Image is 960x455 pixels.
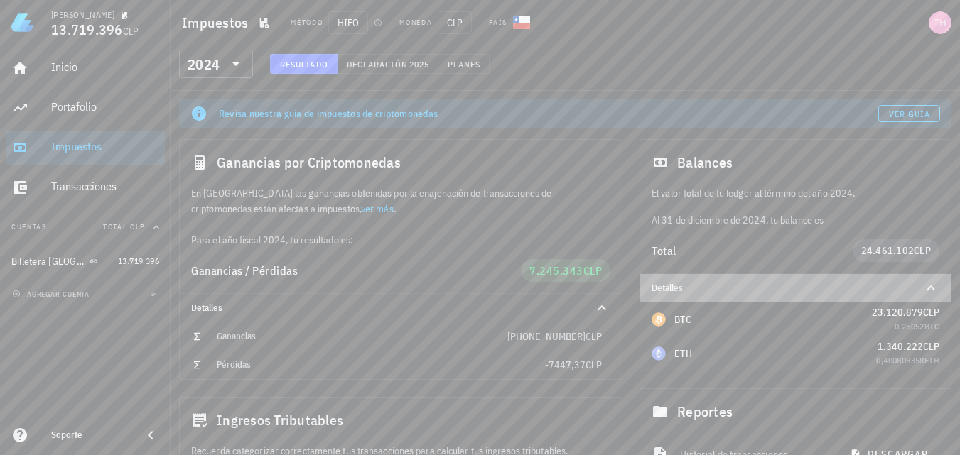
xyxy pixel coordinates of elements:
div: avatar [929,11,951,34]
div: ETH-icon [652,346,666,361]
span: Ganancias / Pérdidas [191,263,298,278]
span: 23.120.879 [872,306,923,319]
span: 0,25052 [895,321,924,331]
div: Ganancias por Criptomonedas [180,140,622,185]
span: -7447,37 [545,358,586,371]
span: CLP [914,244,931,257]
div: Transacciones [51,180,159,193]
span: [PHONE_NUMBER] [507,330,586,343]
div: BTC [674,312,691,327]
button: Declaración 2025 [338,54,438,74]
a: Impuestos [6,131,165,165]
span: HIFO [328,11,368,34]
div: Método [291,17,323,28]
div: CL-icon [513,14,530,31]
a: Portafolio [6,91,165,125]
div: Ingresos Tributables [180,398,622,443]
h1: Impuestos [182,11,254,34]
span: CLP [583,263,603,278]
div: Total [652,245,853,256]
div: Balances [640,140,951,185]
span: agregar cuenta [15,290,90,299]
div: Detalles [191,302,576,314]
span: 13.719.396 [118,256,159,266]
div: Al 31 de diciembre de 2024, tu balance es [640,185,951,228]
a: ver más [361,202,394,215]
div: BTC-icon [652,312,666,327]
span: 24.461.102 [861,244,915,257]
span: CLP [123,25,139,38]
div: 2024 [188,57,220,72]
div: En [GEOGRAPHIC_DATA] las ganancias obtenidas por la enajenación de transacciones de criptomonedas... [180,185,622,248]
div: Moneda [399,17,432,28]
p: El valor total de tu ledger al término del año 2024. [652,185,939,201]
div: Portafolio [51,100,159,114]
a: Ver guía [878,105,940,122]
div: 2024 [179,50,253,78]
span: 0,400808358 [876,355,924,366]
span: Total CLP [103,222,145,231]
div: Billetera [GEOGRAPHIC_DATA] [11,256,87,268]
div: Revisa nuestra guía de impuestos de criptomonedas [219,106,878,121]
a: Inicio [6,51,165,85]
div: País [489,17,507,28]
span: CLP [586,330,602,343]
div: Detalles [180,294,622,322]
a: Transacciones [6,170,165,204]
span: 1.340.222 [878,340,923,353]
span: Ver guía [888,109,931,119]
span: Declaración [346,59,409,70]
span: Resultado [279,59,328,70]
div: [PERSON_NAME] [51,9,114,21]
div: Soporte [51,429,131,441]
div: Reportes [640,389,951,434]
span: 7.245.343 [529,263,583,278]
div: Detalles [640,274,951,302]
a: Billetera [GEOGRAPHIC_DATA] 13.719.396 [6,244,165,278]
span: CLP [438,11,472,34]
button: Planes [438,54,490,74]
span: BTC [924,321,939,331]
img: LedgiFi [11,11,34,34]
div: Ganancias [217,331,507,342]
span: ETH [924,355,939,366]
div: Pérdidas [217,359,545,371]
div: Detalles [652,283,905,294]
button: Resultado [270,54,338,74]
span: 2025 [409,59,429,70]
button: agregar cuenta [9,287,96,301]
div: Impuestos [51,140,159,153]
div: ETH [674,346,692,361]
button: CuentasTotal CLP [6,210,165,244]
span: 13.719.396 [51,20,123,39]
span: CLP [923,306,939,319]
span: CLP [923,340,939,353]
span: Planes [447,59,481,70]
span: CLP [586,358,602,371]
div: Inicio [51,60,159,74]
